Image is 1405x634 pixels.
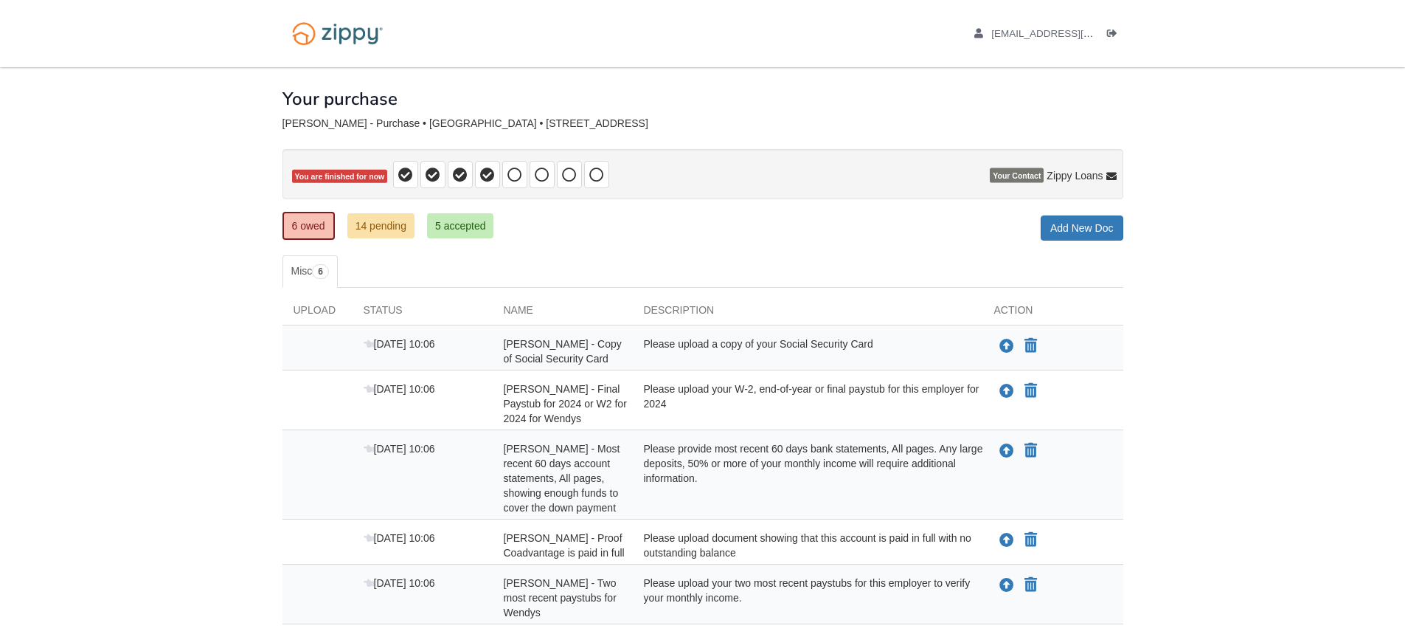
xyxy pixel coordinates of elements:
div: Upload [282,303,353,325]
a: 5 accepted [427,213,494,238]
button: Upload Krystina McNeal - Final Paystub for 2024 or W2 for 2024 for Wendys [998,382,1016,401]
a: Log out [1107,28,1123,43]
span: [PERSON_NAME] - Final Paystub for 2024 or W2 for 2024 for Wendys [504,383,627,424]
div: Please upload your W-2, end-of-year or final paystub for this employer for 2024 [633,382,983,426]
span: calired909@gmail.com [991,28,1160,39]
div: Please upload your two most recent paystubs for this employer to verify your monthly income. [633,576,983,620]
div: Please upload document showing that this account is paid in full with no outstanding balance [633,531,983,560]
button: Upload Krystina McNeal - Two most recent paystubs for Wendys [998,576,1016,595]
span: [PERSON_NAME] - Proof Coadvantage is paid in full [504,532,625,559]
button: Upload Krystina McNeal - Most recent 60 days account statements, All pages, showing enough funds ... [998,441,1016,461]
img: Logo [282,15,392,52]
span: You are finished for now [292,170,388,184]
span: [DATE] 10:06 [364,338,435,350]
span: Zippy Loans [1047,168,1103,183]
button: Upload Krystina McNeal - Copy of Social Security Card [998,337,1016,356]
a: edit profile [974,28,1161,43]
a: 6 owed [282,212,335,240]
div: Status [353,303,493,325]
button: Declare Krystina McNeal - Copy of Social Security Card not applicable [1023,337,1038,355]
span: [DATE] 10:06 [364,443,435,455]
button: Declare Krystina McNeal - Final Paystub for 2024 or W2 for 2024 for Wendys not applicable [1023,382,1038,400]
span: [DATE] 10:06 [364,577,435,589]
div: Name [493,303,633,325]
div: Description [633,303,983,325]
a: Misc [282,255,338,288]
span: 6 [312,264,329,279]
span: [PERSON_NAME] - Most recent 60 days account statements, All pages, showing enough funds to cover ... [504,443,620,514]
span: Your Contact [990,168,1044,183]
a: Add New Doc [1041,216,1123,241]
div: [PERSON_NAME] - Purchase • [GEOGRAPHIC_DATA] • [STREET_ADDRESS] [282,117,1123,130]
span: [DATE] 10:06 [364,532,435,544]
span: [DATE] 10:06 [364,383,435,395]
div: Please provide most recent 60 days bank statements, All pages. Any large deposits, 50% or more of... [633,441,983,515]
div: Action [983,303,1123,325]
button: Upload Krystina McNeal - Proof Coadvantage is paid in full [998,531,1016,550]
span: [PERSON_NAME] - Copy of Social Security Card [504,338,622,365]
button: Declare Krystina McNeal - Most recent 60 days account statements, All pages, showing enough funds... [1023,442,1038,460]
span: [PERSON_NAME] - Two most recent paystubs for Wendys [504,577,617,619]
h1: Your purchase [282,89,398,108]
button: Declare Krystina McNeal - Proof Coadvantage is paid in full not applicable [1023,531,1038,549]
a: 14 pending [347,213,414,238]
div: Please upload a copy of your Social Security Card [633,337,983,366]
button: Declare Krystina McNeal - Two most recent paystubs for Wendys not applicable [1023,576,1038,594]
